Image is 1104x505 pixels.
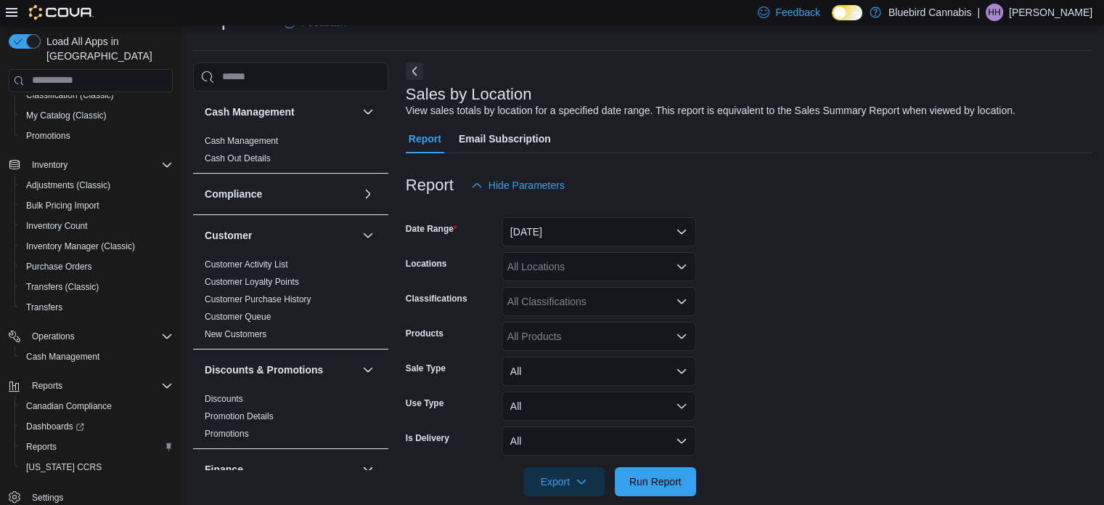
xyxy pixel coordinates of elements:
p: Bluebird Cannabis [888,4,971,21]
span: Promotion Details [205,411,274,422]
h3: Sales by Location [406,86,532,103]
button: Bulk Pricing Import [15,195,179,216]
a: Customer Queue [205,312,271,322]
button: Compliance [359,185,377,203]
span: Purchase Orders [26,261,92,272]
button: Hide Parameters [465,171,571,200]
span: Reports [26,441,57,453]
span: Inventory [26,156,173,174]
span: Transfers (Classic) [20,278,173,296]
a: My Catalog (Classic) [20,107,113,124]
a: Cash Out Details [205,153,271,163]
button: Next [406,62,423,80]
a: Promotions [20,127,76,145]
button: Adjustments (Classic) [15,175,179,195]
button: Transfers [15,297,179,318]
a: Inventory Manager (Classic) [20,238,141,255]
button: Discounts & Promotions [205,363,356,377]
button: Reports [26,377,68,395]
a: Cash Management [20,348,105,365]
span: Dark Mode [832,20,833,21]
a: Promotion Details [205,411,274,421]
button: Purchase Orders [15,256,179,277]
button: [US_STATE] CCRS [15,457,179,477]
a: Transfers [20,299,68,316]
span: Reports [20,438,173,456]
a: Inventory Count [20,217,94,235]
span: Inventory [32,159,68,171]
span: Dashboards [26,421,84,432]
button: Customer [205,228,356,243]
a: Reports [20,438,62,456]
span: Washington CCRS [20,458,173,476]
button: My Catalog (Classic) [15,105,179,126]
span: Adjustments (Classic) [20,177,173,194]
button: Classification (Classic) [15,85,179,105]
a: Discounts [205,394,243,404]
div: View sales totals by location for a specified date range. This report is equivalent to the Sales ... [406,103,1015,118]
button: Inventory Manager (Classic) [15,236,179,256]
button: [DATE] [502,217,696,246]
button: Inventory [3,155,179,175]
label: Locations [406,258,447,270]
a: Customer Activity List [205,259,288,270]
button: Cash Management [205,105,356,119]
span: My Catalog (Classic) [20,107,173,124]
span: Inventory Count [20,217,173,235]
span: Customer Activity List [205,259,288,270]
label: Use Type [406,397,443,409]
a: Purchase Orders [20,258,98,275]
input: Dark Mode [832,5,862,20]
span: Cash Out Details [205,153,271,164]
span: Adjustments (Classic) [26,179,110,191]
div: Cash Management [193,132,388,173]
a: Bulk Pricing Import [20,197,105,214]
a: Dashboards [15,416,179,437]
label: Date Range [406,223,457,235]
span: Transfers [26,302,62,313]
button: Discounts & Promotions [359,361,377,379]
h3: Report [406,177,454,194]
span: Dashboards [20,418,173,435]
h3: Finance [205,462,243,477]
h3: Compliance [205,187,262,201]
span: Canadian Compliance [20,397,173,415]
span: New Customers [205,328,266,340]
img: Cova [29,5,94,20]
button: Run Report [615,467,696,496]
span: Promotions [26,130,70,142]
span: Reports [26,377,173,395]
a: Dashboards [20,418,90,435]
button: Operations [26,328,81,345]
a: Adjustments (Classic) [20,177,116,194]
span: Run Report [629,474,682,489]
button: Export [523,467,605,496]
span: Inventory Manager (Classic) [26,241,135,252]
a: Customer Purchase History [205,294,311,304]
button: Open list of options [676,296,687,307]
button: Cash Management [15,347,179,367]
span: Classification (Classic) [26,89,114,101]
a: Cash Management [205,136,278,146]
span: Customer Purchase History [205,294,311,305]
p: | [977,4,980,21]
span: Load All Apps in [GEOGRAPHIC_DATA] [41,34,173,63]
label: Products [406,328,443,339]
button: Compliance [205,187,356,201]
p: [PERSON_NAME] [1009,4,1092,21]
a: Classification (Classic) [20,86,120,104]
span: Purchase Orders [20,258,173,275]
span: Bulk Pricing Import [20,197,173,214]
span: HH [988,4,1000,21]
div: Customer [193,256,388,349]
button: Open list of options [676,261,687,272]
span: Cash Management [205,135,278,147]
button: Reports [15,437,179,457]
span: Customer Loyalty Points [205,276,299,288]
span: Email Subscription [459,124,551,153]
button: Inventory [26,156,73,174]
button: Canadian Compliance [15,396,179,416]
button: Finance [205,462,356,477]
